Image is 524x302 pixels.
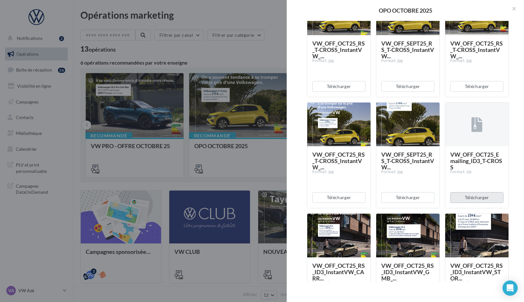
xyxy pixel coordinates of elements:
div: Format: jpg [312,58,365,64]
div: Open Intercom Messenger [502,280,518,296]
div: Format: jpg [312,169,365,175]
div: Format: jpg [381,280,434,286]
span: VW_OFF_OCT25_Emailing_ID3_T-CROSS [450,151,502,171]
div: Format: jpg [450,58,503,64]
button: Télécharger [312,81,365,92]
div: Format: zip [450,169,503,175]
span: VW_OFF_OCT25_RS_T-CROSS_InstantVW_... [450,40,503,60]
span: VW_OFF_OCT25_RS_T-CROSS_InstantVW_... [312,40,365,60]
span: VW_OFF_OCT25_RS_T-CROSS_InstantVW_... [312,151,365,171]
span: VW_OFF_OCT25_RS_ID3_InstantVW_CARR... [312,262,365,282]
button: Télécharger [450,81,503,92]
div: Format: jpg [450,280,503,286]
span: VW_OFF_SEPT25_RS_T-CROSS_InstantVW... [381,40,434,60]
span: VW_OFF_OCT25_RS_ID3_InstantVW_STOR... [450,262,503,282]
button: Télécharger [450,192,503,203]
button: Télécharger [312,192,365,203]
div: Format: jpg [312,280,365,286]
button: Télécharger [381,192,434,203]
span: VW_OFF_OCT25_RS_ID3_InstantVW_GMB_... [381,262,434,282]
div: Format: jpg [381,169,434,175]
div: OPO OCTOBRE 2025 [297,8,514,13]
span: VW_OFF_SEPT25_RS_T-CROSS_InstantVW... [381,151,434,171]
button: Télécharger [381,81,434,92]
div: Format: jpg [381,58,434,64]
